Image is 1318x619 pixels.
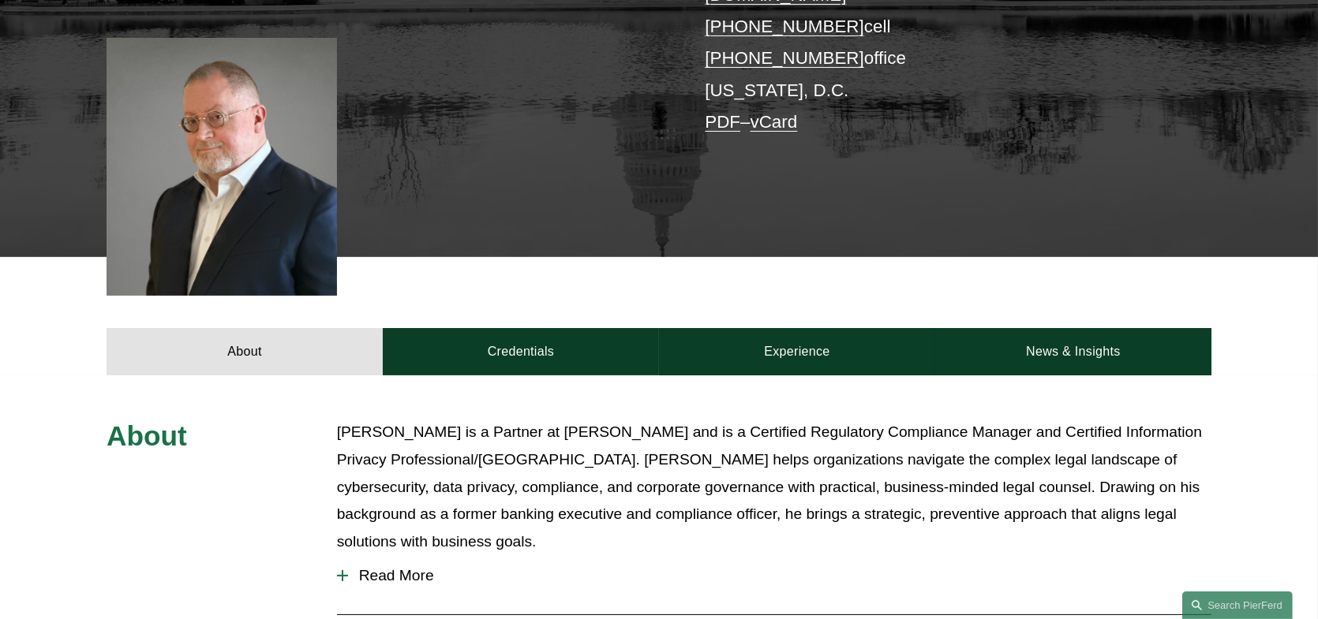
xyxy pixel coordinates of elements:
p: [PERSON_NAME] is a Partner at [PERSON_NAME] and is a Certified Regulatory Compliance Manager and ... [337,419,1211,555]
span: Read More [348,567,1211,584]
a: [PHONE_NUMBER] [705,17,864,36]
a: vCard [751,112,798,132]
a: Search this site [1182,591,1293,619]
a: Credentials [383,328,659,375]
a: News & Insights [935,328,1211,375]
button: Read More [337,555,1211,596]
a: Experience [659,328,935,375]
a: About [107,328,383,375]
a: PDF [705,112,740,132]
span: About [107,420,187,451]
a: [PHONE_NUMBER] [705,48,864,68]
